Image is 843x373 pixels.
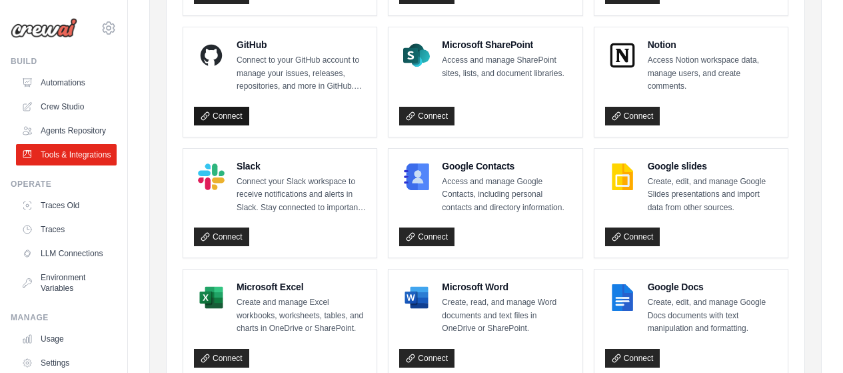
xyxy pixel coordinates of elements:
[648,54,777,93] p: Access Notion workspace data, manage users, and create comments.
[237,54,366,93] p: Connect to your GitHub account to manage your issues, releases, repositories, and more in GitHub....
[194,228,249,246] a: Connect
[11,179,117,190] div: Operate
[442,38,571,51] h4: Microsoft SharePoint
[198,284,225,311] img: Microsoft Excel Logo
[237,38,366,51] h4: GitHub
[648,175,777,215] p: Create, edit, and manage Google Slides presentations and import data from other sources.
[194,107,249,125] a: Connect
[399,349,454,368] a: Connect
[403,42,430,69] img: Microsoft SharePoint Logo
[403,163,430,190] img: Google Contacts Logo
[16,195,117,216] a: Traces Old
[16,328,117,350] a: Usage
[198,163,225,190] img: Slack Logo
[16,267,117,299] a: Environment Variables
[442,175,571,215] p: Access and manage Google Contacts, including personal contacts and directory information.
[399,228,454,246] a: Connect
[442,54,571,80] p: Access and manage SharePoint sites, lists, and document libraries.
[648,159,777,173] h4: Google slides
[609,42,636,69] img: Notion Logo
[609,163,636,190] img: Google slides Logo
[198,42,225,69] img: GitHub Logo
[16,144,117,165] a: Tools & Integrations
[16,120,117,141] a: Agents Repository
[16,72,117,93] a: Automations
[648,296,777,336] p: Create, edit, and manage Google Docs documents with text manipulation and formatting.
[237,296,366,336] p: Create and manage Excel workbooks, worksheets, tables, and charts in OneDrive or SharePoint.
[16,96,117,117] a: Crew Studio
[16,219,117,240] a: Traces
[194,349,249,368] a: Connect
[605,349,660,368] a: Connect
[237,280,366,294] h4: Microsoft Excel
[605,107,660,125] a: Connect
[11,312,117,323] div: Manage
[442,159,571,173] h4: Google Contacts
[11,18,77,38] img: Logo
[237,159,366,173] h4: Slack
[605,228,660,246] a: Connect
[403,284,430,311] img: Microsoft Word Logo
[442,296,571,336] p: Create, read, and manage Word documents and text files in OneDrive or SharePoint.
[648,280,777,294] h4: Google Docs
[237,175,366,215] p: Connect your Slack workspace to receive notifications and alerts in Slack. Stay connected to impo...
[16,243,117,264] a: LLM Connections
[648,38,777,51] h4: Notion
[609,284,636,311] img: Google Docs Logo
[11,56,117,67] div: Build
[442,280,571,294] h4: Microsoft Word
[399,107,454,125] a: Connect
